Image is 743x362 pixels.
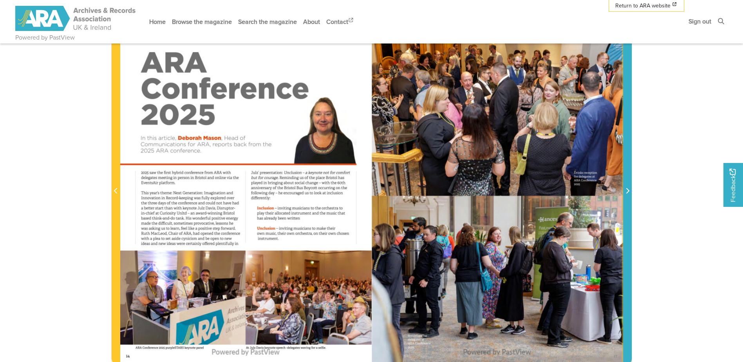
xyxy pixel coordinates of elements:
a: Search the magazine [235,11,300,32]
a: Home [146,11,169,32]
a: Sign out [685,11,714,32]
img: ARA - ARC Magazine | Powered by PastView [15,6,137,31]
a: Contact [323,11,358,32]
a: Would you like to provide feedback? [723,163,743,207]
span: Feedback [728,168,738,202]
a: Browse the magazine [169,11,235,32]
a: Powered by PastView [15,33,75,42]
a: About [300,11,323,32]
span: Return to ARA website [615,2,671,10]
a: ARA - ARC Magazine | Powered by PastView logo [15,2,137,36]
